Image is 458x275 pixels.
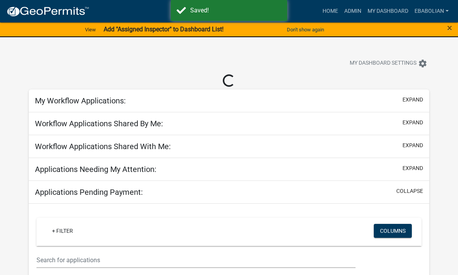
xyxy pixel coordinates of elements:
[402,164,423,172] button: expand
[35,187,143,197] h5: Applications Pending Payment:
[35,96,126,105] h5: My Workflow Applications:
[447,23,452,33] button: Close
[36,252,356,268] input: Search for applications
[104,26,224,33] strong: Add "Assigned Inspector" to Dashboard List!
[190,6,281,15] div: Saved!
[402,141,423,150] button: expand
[402,96,423,104] button: expand
[343,56,434,71] button: My Dashboard Settingssettings
[341,4,364,19] a: Admin
[319,4,341,19] a: Home
[35,142,171,151] h5: Workflow Applications Shared With Me:
[418,59,427,68] i: settings
[35,165,156,174] h5: Applications Needing My Attention:
[374,224,412,238] button: Columns
[447,22,452,33] span: ×
[396,187,423,195] button: collapse
[46,224,79,238] a: + Filter
[411,4,452,19] a: ebabolian
[402,119,423,127] button: expand
[35,119,163,128] h5: Workflow Applications Shared By Me:
[284,23,327,36] button: Don't show again
[364,4,411,19] a: My Dashboard
[350,59,416,68] span: My Dashboard Settings
[82,23,99,36] a: View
